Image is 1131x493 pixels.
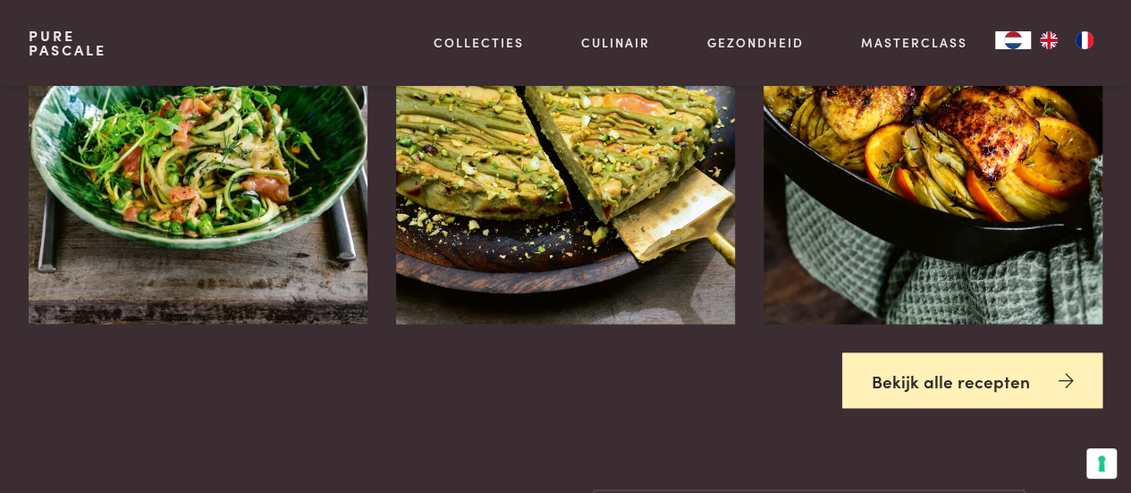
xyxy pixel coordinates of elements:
a: NL [995,31,1031,49]
a: FR [1067,31,1102,49]
a: Bekijk alle recepten [842,353,1103,409]
button: Uw voorkeuren voor toestemming voor trackingtechnologieën [1086,448,1117,479]
a: Collecties [434,33,524,52]
div: Language [995,31,1031,49]
ul: Language list [1031,31,1102,49]
a: PurePascale [29,29,106,57]
a: Masterclass [860,33,966,52]
a: EN [1031,31,1067,49]
aside: Language selected: Nederlands [995,31,1102,49]
a: Culinair [581,33,650,52]
a: Gezondheid [707,33,804,52]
